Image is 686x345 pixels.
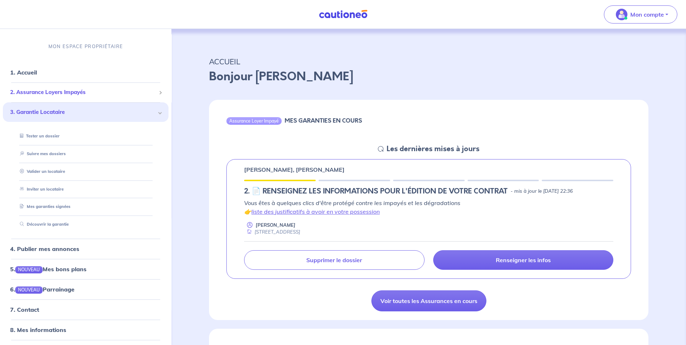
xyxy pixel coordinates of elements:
[244,187,613,196] div: state: RENTER-PROFILE, Context: NEW,NO-CERTIFICATE,RELATIONSHIP,LESSOR-DOCUMENTS
[3,65,169,80] div: 1. Accueil
[12,201,160,213] div: Mes garanties signées
[433,250,613,270] a: Renseigner les infos
[3,303,169,317] div: 7. Contact
[244,187,508,196] h5: 2. 📄 RENSEIGNEZ LES INFORMATIONS POUR L'ÉDITION DE VOTRE CONTRAT
[244,229,300,235] div: [STREET_ADDRESS]
[3,242,169,256] div: 4. Publier mes annonces
[3,282,169,297] div: 6.NOUVEAUParrainage
[244,250,424,270] a: Supprimer le dossier
[10,265,86,273] a: 5.NOUVEAUMes bons plans
[17,151,66,156] a: Suivre mes dossiers
[12,131,160,142] div: Tester un dossier
[12,166,160,178] div: Valider un locataire
[3,262,169,276] div: 5.NOUVEAUMes bons plans
[496,256,551,264] p: Renseigner les infos
[3,86,169,100] div: 2. Assurance Loyers Impayés
[511,188,573,195] p: - mis à jour le [DATE] 22:36
[17,134,60,139] a: Tester un dossier
[226,117,282,124] div: Assurance Loyer Impayé
[17,169,65,174] a: Valider un locataire
[17,187,64,192] a: Inviter un locataire
[306,256,362,264] p: Supprimer le dossier
[10,327,66,334] a: 8. Mes informations
[17,222,69,227] a: Découvrir la garantie
[604,5,677,24] button: illu_account_valid_menu.svgMon compte
[10,286,74,293] a: 6.NOUVEAUParrainage
[371,290,486,311] a: Voir toutes les Assurances en cours
[316,10,370,19] img: Cautioneo
[256,222,295,229] p: [PERSON_NAME]
[3,102,169,122] div: 3. Garantie Locataire
[10,108,156,116] span: 3. Garantie Locataire
[251,208,380,215] a: liste des justificatifs à avoir en votre possession
[209,68,648,85] p: Bonjour [PERSON_NAME]
[10,89,156,97] span: 2. Assurance Loyers Impayés
[244,199,613,216] p: Vous êtes à quelques clics d'être protégé contre les impayés et les dégradations 👉
[209,55,648,68] p: ACCUEIL
[616,9,627,20] img: illu_account_valid_menu.svg
[48,43,123,50] p: MON ESPACE PROPRIÉTAIRE
[12,219,160,231] div: Découvrir la garantie
[12,183,160,195] div: Inviter un locataire
[10,306,39,314] a: 7. Contact
[12,148,160,160] div: Suivre mes dossiers
[3,323,169,337] div: 8. Mes informations
[10,69,37,76] a: 1. Accueil
[10,245,79,252] a: 4. Publier mes annonces
[17,204,71,209] a: Mes garanties signées
[387,145,480,153] h5: Les dernières mises à jours
[630,10,664,19] p: Mon compte
[285,117,362,124] h6: MES GARANTIES EN COURS
[244,165,345,174] p: [PERSON_NAME], [PERSON_NAME]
